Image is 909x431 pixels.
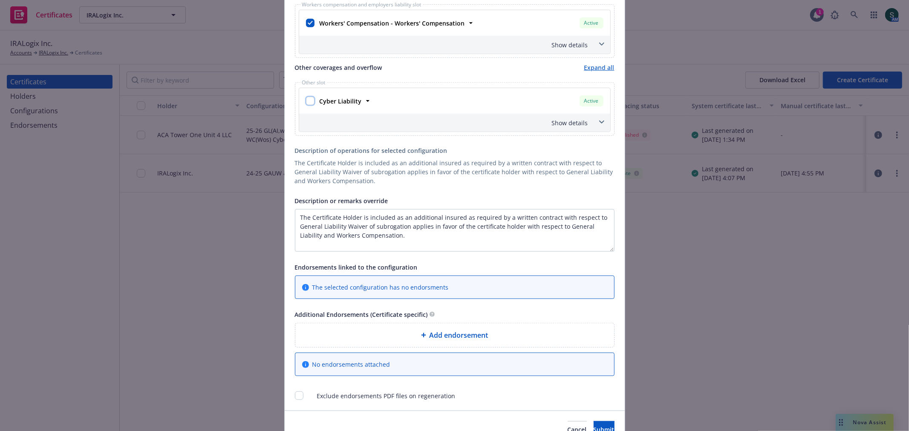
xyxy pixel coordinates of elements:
span: Exclude endorsements PDF files on regeneration [317,391,456,400]
div: Show details [299,36,610,54]
div: Show details [301,118,588,127]
strong: Workers' Compensation - Workers' Compensation [320,19,465,27]
span: Active [583,97,600,105]
div: Show details [301,40,588,49]
div: Show details [299,114,610,132]
span: Other coverages and overflow [295,63,382,72]
textarea: Input description [295,209,615,252]
span: Workers compensation and employers liability slot [300,2,423,7]
div: The Certificate Holder is included as an additional insured as required by a written contract wit... [295,158,615,185]
a: Expand all [584,63,615,72]
span: Endorsements linked to the configuration [295,263,418,271]
span: No endorsements attached [312,360,390,369]
span: Other slot [300,80,327,85]
span: The selected configuration has no endorsments [312,283,449,292]
div: Description of operations for selected configuration [295,146,615,155]
span: Active [583,19,600,27]
div: Add endorsement [295,323,615,348]
span: Description or remarks override [295,197,388,205]
strong: Cyber Liability [320,97,362,105]
span: Additional Endorsements (Certificate specific) [295,310,428,319]
span: Add endorsement [430,330,488,340]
